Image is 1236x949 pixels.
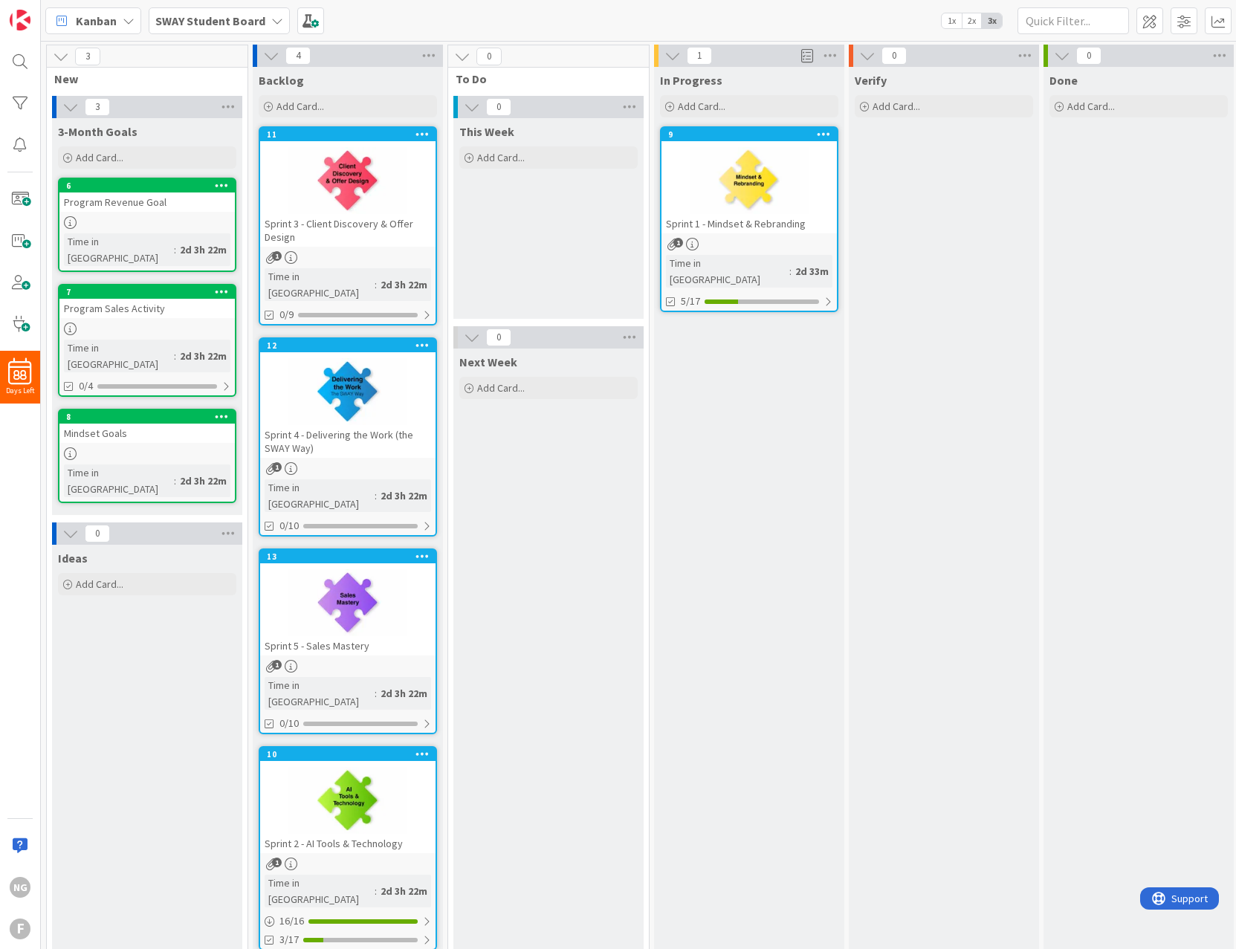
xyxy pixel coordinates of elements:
[486,98,511,116] span: 0
[59,179,235,192] div: 6
[174,242,176,258] span: :
[79,378,93,394] span: 0/4
[377,883,431,899] div: 2d 3h 22m
[260,748,436,853] div: 10Sprint 2 - AI Tools & Technology
[279,913,304,929] span: 16 / 16
[66,412,235,422] div: 8
[59,285,235,318] div: 7Program Sales Activity
[375,685,377,702] span: :
[476,48,502,65] span: 0
[661,214,837,233] div: Sprint 1 - Mindset & Rebranding
[668,129,837,140] div: 9
[260,214,436,247] div: Sprint 3 - Client Discovery & Offer Design
[279,307,294,323] span: 0/9
[260,550,436,563] div: 13
[279,932,299,948] span: 3/17
[85,525,110,542] span: 0
[58,124,137,139] span: 3-Month Goals
[459,124,514,139] span: This Week
[259,337,437,537] a: 12Sprint 4 - Delivering the Work (the SWAY Way)Time in [GEOGRAPHIC_DATA]:2d 3h 22m0/10
[873,100,920,113] span: Add Card...
[31,2,68,20] span: Support
[881,47,907,65] span: 0
[681,294,700,309] span: 5/17
[377,685,431,702] div: 2d 3h 22m
[855,73,887,88] span: Verify
[377,488,431,504] div: 2d 3h 22m
[265,268,375,301] div: Time in [GEOGRAPHIC_DATA]
[962,13,982,28] span: 2x
[279,518,299,534] span: 0/10
[486,328,511,346] span: 0
[59,299,235,318] div: Program Sales Activity
[260,128,436,247] div: 11Sprint 3 - Client Discovery & Offer Design
[58,178,236,272] a: 6Program Revenue GoalTime in [GEOGRAPHIC_DATA]:2d 3h 22m
[64,340,174,372] div: Time in [GEOGRAPHIC_DATA]
[260,748,436,761] div: 10
[272,660,282,670] span: 1
[477,151,525,164] span: Add Card...
[59,192,235,212] div: Program Revenue Goal
[265,875,375,907] div: Time in [GEOGRAPHIC_DATA]
[673,238,683,247] span: 1
[477,381,525,395] span: Add Card...
[661,128,837,233] div: 9Sprint 1 - Mindset & Rebranding
[375,883,377,899] span: :
[1017,7,1129,34] input: Quick Filter...
[64,464,174,497] div: Time in [GEOGRAPHIC_DATA]
[267,340,436,351] div: 12
[375,488,377,504] span: :
[272,462,282,472] span: 1
[267,749,436,759] div: 10
[155,13,265,28] b: SWAY Student Board
[942,13,962,28] span: 1x
[176,473,230,489] div: 2d 3h 22m
[259,548,437,734] a: 13Sprint 5 - Sales MasteryTime in [GEOGRAPHIC_DATA]:2d 3h 22m0/10
[59,179,235,212] div: 6Program Revenue Goal
[265,479,375,512] div: Time in [GEOGRAPHIC_DATA]
[59,285,235,299] div: 7
[176,242,230,258] div: 2d 3h 22m
[272,858,282,867] span: 1
[10,919,30,939] div: F
[13,370,27,380] span: 88
[276,100,324,113] span: Add Card...
[792,263,832,279] div: 2d 33m
[174,348,176,364] span: :
[76,12,117,30] span: Kanban
[75,48,100,65] span: 3
[267,551,436,562] div: 13
[678,100,725,113] span: Add Card...
[661,128,837,141] div: 9
[1067,100,1115,113] span: Add Card...
[59,410,235,424] div: 8
[59,424,235,443] div: Mindset Goals
[10,10,30,30] img: Visit kanbanzone.com
[260,128,436,141] div: 11
[260,339,436,458] div: 12Sprint 4 - Delivering the Work (the SWAY Way)
[660,126,838,312] a: 9Sprint 1 - Mindset & RebrandingTime in [GEOGRAPHIC_DATA]:2d 33m5/17
[272,251,282,261] span: 1
[260,550,436,655] div: 13Sprint 5 - Sales Mastery
[58,409,236,503] a: 8Mindset GoalsTime in [GEOGRAPHIC_DATA]:2d 3h 22m
[456,71,630,86] span: To Do
[789,263,792,279] span: :
[260,834,436,853] div: Sprint 2 - AI Tools & Technology
[279,716,299,731] span: 0/10
[54,71,229,86] span: New
[85,98,110,116] span: 3
[10,877,30,898] div: NG
[174,473,176,489] span: :
[666,255,789,288] div: Time in [GEOGRAPHIC_DATA]
[260,636,436,655] div: Sprint 5 - Sales Mastery
[66,287,235,297] div: 7
[687,47,712,65] span: 1
[260,912,436,930] div: 16/16
[260,425,436,458] div: Sprint 4 - Delivering the Work (the SWAY Way)
[64,233,174,266] div: Time in [GEOGRAPHIC_DATA]
[982,13,1002,28] span: 3x
[285,47,311,65] span: 4
[1049,73,1078,88] span: Done
[58,284,236,397] a: 7Program Sales ActivityTime in [GEOGRAPHIC_DATA]:2d 3h 22m0/4
[375,276,377,293] span: :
